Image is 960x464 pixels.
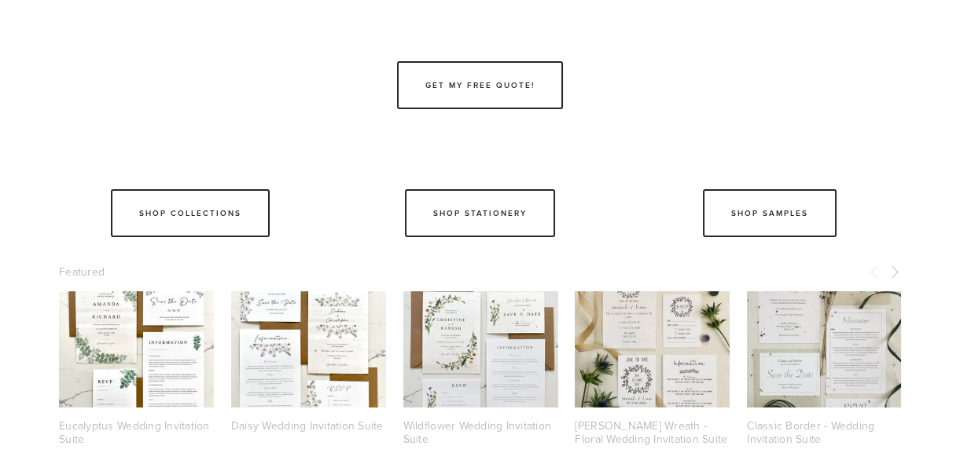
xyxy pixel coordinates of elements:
a: Daisy Wedding Invitation Suite [231,418,384,433]
a: Shop Samples [703,189,837,237]
a: Shop Stationery [405,189,555,237]
a: Wildflower Wedding Invitation Suite [403,418,552,447]
a: Eucalyptus Wedding Invitation Suite [59,418,210,447]
a: Daisy Wedding Invitation Suite [231,291,386,407]
a: [PERSON_NAME] Wreath - Floral Wedding Invitation Suite [575,418,727,447]
span: Featured [59,264,105,279]
a: IMG_5719.jpeg [59,291,214,407]
a: Get my free quote! [397,61,563,109]
span: Previous [868,264,881,278]
a: Berry Wreath - Floral Wedding Invitation Suite [575,291,730,407]
a: Shop Collections [111,189,270,237]
span: Next [888,264,901,278]
a: Eco friendly plantable wedding invitation suite - simple text design [747,291,902,407]
a: wildflower-invite-web.jpg [403,291,558,407]
a: Classic Border - Wedding Invitation Suite [747,418,874,447]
